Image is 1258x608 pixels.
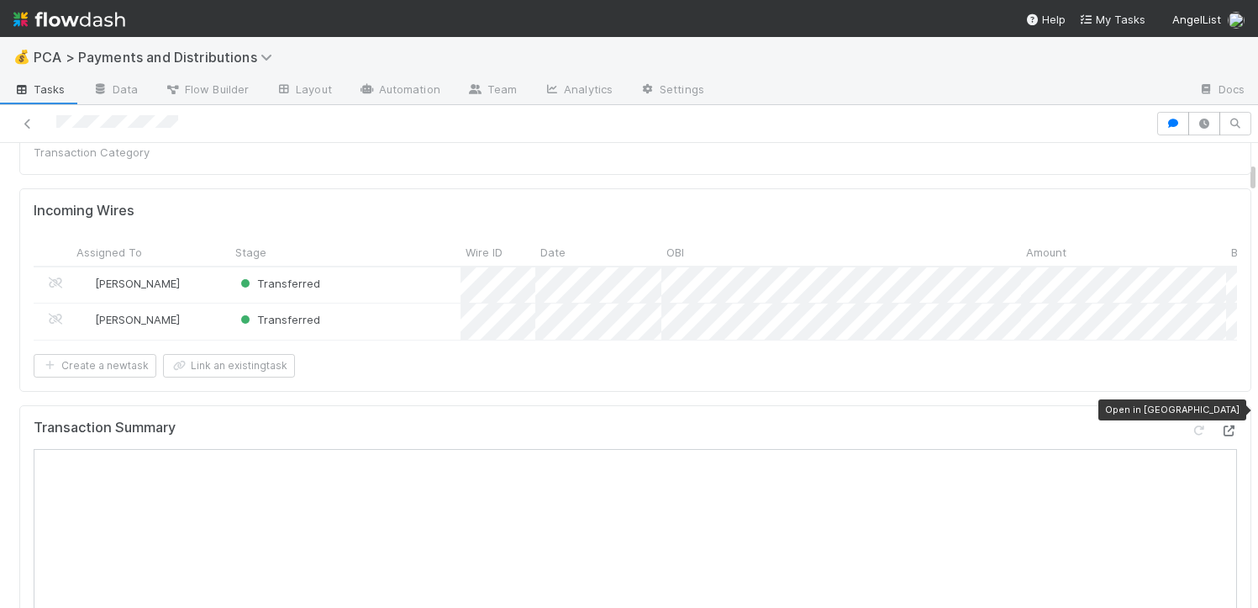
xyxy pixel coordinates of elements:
span: Wire ID [466,244,503,261]
img: avatar_e7d5656d-bda2-4d83-89d6-b6f9721f96bd.png [1228,12,1245,29]
span: Transferred [237,277,320,290]
span: Stage [235,244,266,261]
div: Payment Type/ Transaction Category [34,127,160,161]
span: Assigned To [76,244,142,261]
a: My Tasks [1079,11,1145,28]
a: Team [454,77,530,104]
span: [PERSON_NAME] [95,313,180,326]
button: Link an existingtask [163,354,295,378]
div: Transferred [237,275,320,292]
img: avatar_705b8750-32ac-4031-bf5f-ad93a4909bc8.png [79,313,92,326]
a: Automation [345,77,454,104]
a: Docs [1185,77,1258,104]
span: Date [540,244,566,261]
span: AngelList [1172,13,1221,26]
button: Create a newtask [34,354,156,378]
span: 💰 [13,50,30,64]
span: Tasks [13,81,66,98]
a: Analytics [530,77,626,104]
img: logo-inverted-e16ddd16eac7371096b0.svg [13,5,125,34]
span: Transferred [237,313,320,326]
span: OBI [666,244,684,261]
span: [PERSON_NAME] [95,277,180,290]
span: Amount [1026,244,1066,261]
div: Help [1025,11,1066,28]
a: Data [79,77,151,104]
div: [PERSON_NAME] [78,275,180,292]
div: Transferred [237,311,320,328]
a: Settings [626,77,718,104]
span: PCA > Payments and Distributions [34,49,281,66]
a: Layout [262,77,345,104]
div: [PERSON_NAME] [78,311,180,328]
span: Flow Builder [165,81,249,98]
a: Flow Builder [151,77,262,104]
h5: Incoming Wires [34,203,134,219]
h5: Transaction Summary [34,420,176,436]
img: avatar_eacbd5bb-7590-4455-a9e9-12dcb5674423.png [79,277,92,290]
span: My Tasks [1079,13,1145,26]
